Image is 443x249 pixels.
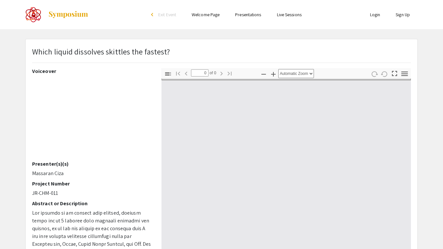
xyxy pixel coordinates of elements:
a: Live Sessions [277,12,302,18]
button: Go to First Page [173,68,184,78]
h2: Voiceover [32,68,152,74]
button: Toggle Sidebar [162,69,174,78]
h2: Project Number [32,181,152,187]
button: Previous Page [181,68,192,78]
div: arrow_back_ios [151,13,155,17]
h2: Abstract or Description [32,200,152,207]
span: of 0 [209,69,216,77]
button: Rotate Counterclockwise [379,69,390,78]
a: The 2022 CoorsTek Denver Metro Regional Science and Engineering Fair [25,6,89,23]
input: Page [191,69,209,77]
button: Rotate Clockwise [369,69,380,78]
h2: Presenter(s)(s) [32,161,152,167]
img: The 2022 CoorsTek Denver Metro Regional Science and Engineering Fair [25,6,42,23]
button: Zoom In [268,69,279,78]
p: JR-CHM-011 [32,189,152,197]
button: Zoom Out [258,69,269,78]
a: Presentations [235,12,261,18]
a: Sign Up [396,12,410,18]
button: Switch to Presentation Mode [389,68,400,77]
iframe: February 11, 2022 [32,77,152,161]
a: Login [370,12,380,18]
button: Tools [399,69,410,78]
img: Symposium by ForagerOne [48,11,89,18]
p: Which liquid dissolves skittles the fastest? [32,46,170,57]
select: Zoom [278,69,314,78]
a: Welcome Page [192,12,220,18]
button: Go to Last Page [224,68,235,78]
button: Next Page [216,68,227,78]
span: Exit Event [158,12,176,18]
p: Massaran Ciza [32,170,152,177]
